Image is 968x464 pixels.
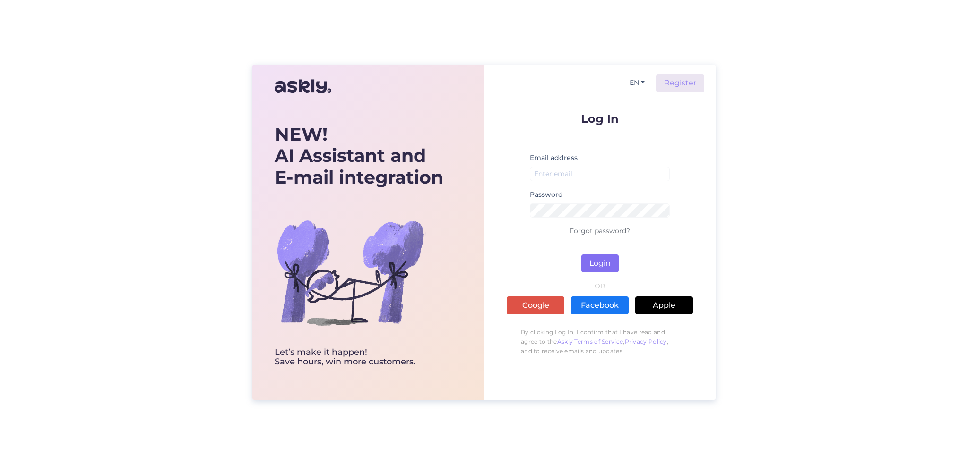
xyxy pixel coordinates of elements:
b: NEW! [275,123,328,145]
a: Facebook [571,296,629,314]
label: Email address [530,153,578,163]
a: Forgot password? [570,227,630,235]
p: Log In [507,113,693,125]
div: Let’s make it happen! Save hours, win more customers. [275,348,443,367]
img: bg-askly [275,197,426,348]
p: By clicking Log In, I confirm that I have read and agree to the , , and to receive emails and upd... [507,323,693,361]
span: OR [593,283,607,289]
a: Privacy Policy [625,338,667,345]
a: Google [507,296,564,314]
label: Password [530,190,563,200]
button: EN [626,76,648,90]
a: Askly Terms of Service [557,338,623,345]
img: Askly [275,75,331,98]
input: Enter email [530,167,670,181]
a: Register [656,74,704,92]
a: Apple [635,296,693,314]
div: AI Assistant and E-mail integration [275,124,443,188]
button: Login [581,254,619,272]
